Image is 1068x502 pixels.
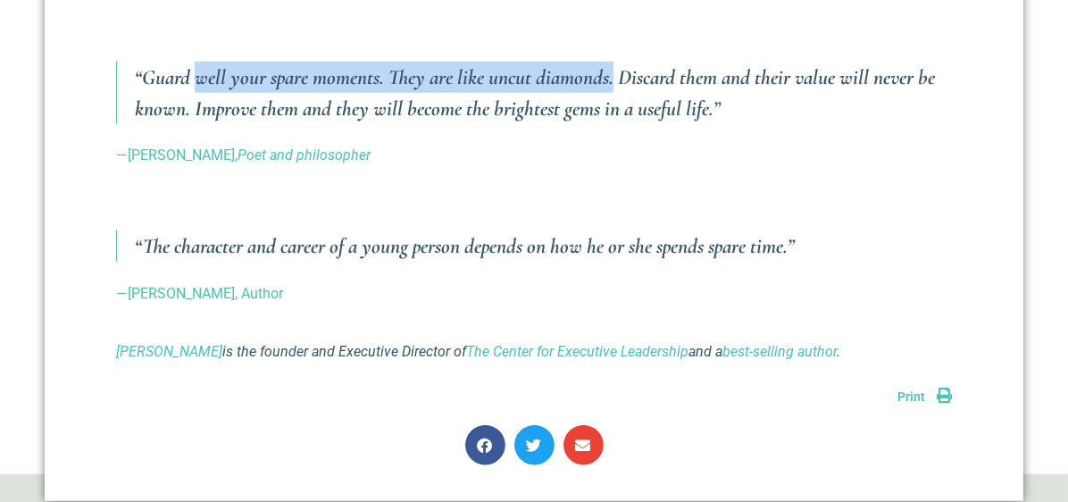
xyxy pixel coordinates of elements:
a: —[PERSON_NAME],Poet and philosopher [116,146,371,163]
a: —[PERSON_NAME], Author [116,285,283,302]
a: best-selling author [722,343,837,360]
em: Poet and philosopher [238,146,371,163]
div: Share on facebook [465,425,505,465]
div: Share on email [563,425,604,465]
a: [PERSON_NAME] [116,343,222,360]
h3: “The character and career of a young person depends on how he or she spends spare time.” [135,230,952,262]
span: Print [897,389,925,404]
div: Share on twitter [514,425,555,465]
i: is the founder and Executive Director of and a . [116,343,840,360]
h3: “Guard well your spare moments. They are like uncut diamonds. Discard them and their value will n... [135,62,952,124]
a: The Center for Executive Leadership [466,343,688,360]
a: Print [897,389,952,404]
